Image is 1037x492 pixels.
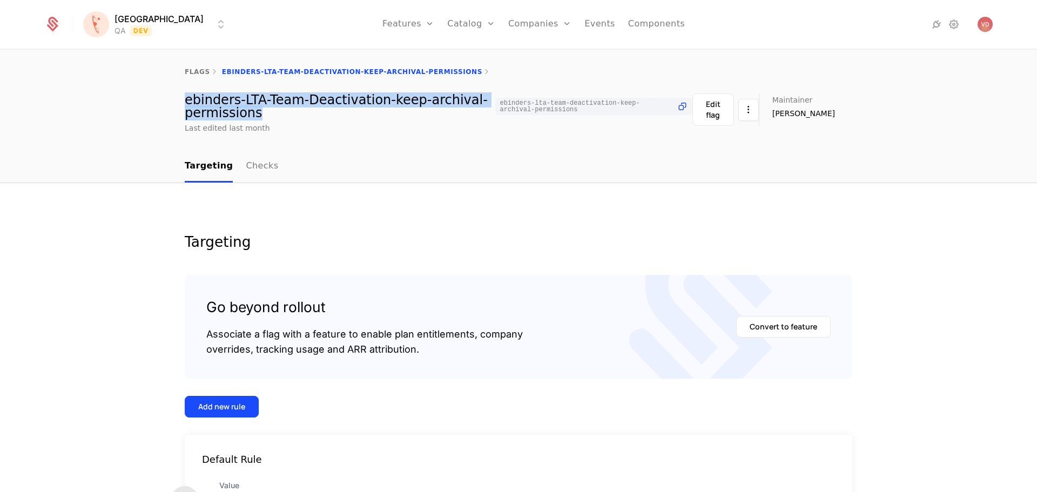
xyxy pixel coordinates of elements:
a: Checks [246,151,278,183]
span: Value [219,480,300,491]
a: Targeting [185,151,233,183]
span: [PERSON_NAME] [772,108,835,119]
a: flags [185,68,210,76]
a: Settings [947,18,960,31]
ul: Choose Sub Page [185,151,278,183]
button: Select environment [86,12,227,36]
img: Florence [83,11,109,37]
span: ebinders-lta-team-deactivation-keep-archival-permissions [500,100,672,113]
span: Maintainer [772,96,813,104]
nav: Main [185,151,852,183]
div: Go beyond rollout [206,296,523,318]
div: Associate a flag with a feature to enable plan entitlements, company overrides, tracking usage an... [206,327,523,357]
button: Add new rule [185,396,259,417]
button: Edit flag [692,93,734,126]
div: QA [115,25,126,36]
span: [GEOGRAPHIC_DATA] [115,12,204,25]
div: Last edited last month [185,123,270,133]
div: ebinders-LTA-Team-Deactivation-keep-archival-permissions [185,93,692,119]
div: Targeting [185,235,852,249]
div: Edit flag [706,99,720,120]
img: Vasilije Dolic [978,17,993,32]
div: Default Rule [185,452,852,467]
a: Integrations [930,18,943,31]
span: Dev [130,25,152,36]
button: Open user button [978,17,993,32]
button: Select action [738,93,759,126]
div: Add new rule [198,401,245,412]
button: Convert to feature [736,316,831,338]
